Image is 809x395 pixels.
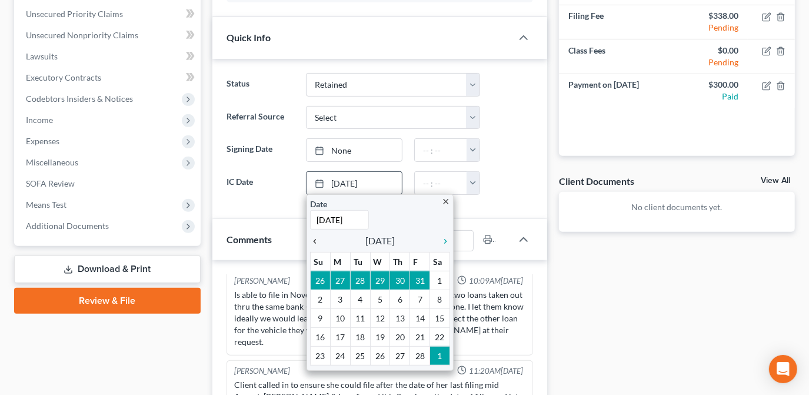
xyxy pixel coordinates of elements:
[441,194,450,208] a: close
[26,178,75,188] span: SOFA Review
[330,252,350,271] th: M
[310,234,325,248] a: chevron_left
[559,39,677,74] td: Class Fees
[221,171,300,195] label: IC Date
[769,355,797,383] div: Open Intercom Messenger
[221,106,300,130] label: Referral Source
[469,275,523,287] span: 10:09AM[DATE]
[430,308,450,327] td: 15
[310,198,327,210] label: Date
[390,271,410,290] td: 30
[370,252,390,271] th: W
[559,175,634,187] div: Client Documents
[16,46,201,67] a: Lawsuits
[26,30,138,40] span: Unsecured Nonpriority Claims
[370,346,390,365] td: 26
[26,136,59,146] span: Expenses
[430,290,450,308] td: 8
[430,346,450,365] td: 1
[415,139,467,161] input: -- : --
[330,327,350,346] td: 17
[26,200,66,210] span: Means Test
[26,72,101,82] span: Executory Contracts
[390,346,410,365] td: 27
[350,290,370,308] td: 4
[687,22,738,34] div: Pending
[370,308,390,327] td: 12
[410,308,430,327] td: 14
[687,79,738,91] div: $300.00
[310,237,325,246] i: chevron_left
[26,9,123,19] span: Unsecured Priority Claims
[227,32,271,43] span: Quick Info
[307,172,402,194] a: [DATE]
[26,221,109,231] span: Additional Documents
[234,366,290,377] div: [PERSON_NAME]
[559,74,677,108] td: Payment on [DATE]
[310,210,369,230] input: 1/1/2013
[430,252,450,271] th: Sa
[435,237,450,246] i: chevron_right
[221,138,300,162] label: Signing Date
[14,255,201,283] a: Download & Print
[410,252,430,271] th: F
[26,115,53,125] span: Income
[410,327,430,346] td: 21
[234,289,525,348] div: Is able to file in November. They have some questions about two loans taken out thru the same ban...
[16,173,201,194] a: SOFA Review
[311,290,331,308] td: 2
[234,275,290,287] div: [PERSON_NAME]
[430,327,450,346] td: 22
[410,346,430,365] td: 28
[311,346,331,365] td: 23
[330,271,350,290] td: 27
[221,73,300,97] label: Status
[350,308,370,327] td: 11
[687,10,738,22] div: $338.00
[16,67,201,88] a: Executory Contracts
[330,290,350,308] td: 3
[26,157,78,167] span: Miscellaneous
[568,201,785,213] p: No client documents yet.
[350,327,370,346] td: 18
[390,290,410,308] td: 6
[350,271,370,290] td: 28
[441,197,450,206] i: close
[311,252,331,271] th: Su
[687,45,738,57] div: $0.00
[390,252,410,271] th: Th
[365,234,395,248] span: [DATE]
[311,308,331,327] td: 9
[350,346,370,365] td: 25
[16,25,201,46] a: Unsecured Nonpriority Claims
[761,177,790,185] a: View All
[687,91,738,102] div: Paid
[687,57,738,68] div: Pending
[16,4,201,25] a: Unsecured Priority Claims
[311,271,331,290] td: 26
[330,308,350,327] td: 10
[430,271,450,290] td: 1
[227,234,272,245] span: Comments
[330,346,350,365] td: 24
[370,271,390,290] td: 29
[435,234,450,248] a: chevron_right
[390,327,410,346] td: 20
[469,366,523,377] span: 11:20AM[DATE]
[559,5,677,39] td: Filing Fee
[410,290,430,308] td: 7
[26,94,133,104] span: Codebtors Insiders & Notices
[307,139,402,161] a: None
[350,252,370,271] th: Tu
[370,327,390,346] td: 19
[26,51,58,61] span: Lawsuits
[415,172,467,194] input: -- : --
[14,288,201,314] a: Review & File
[370,290,390,308] td: 5
[410,271,430,290] td: 31
[390,308,410,327] td: 13
[311,327,331,346] td: 16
